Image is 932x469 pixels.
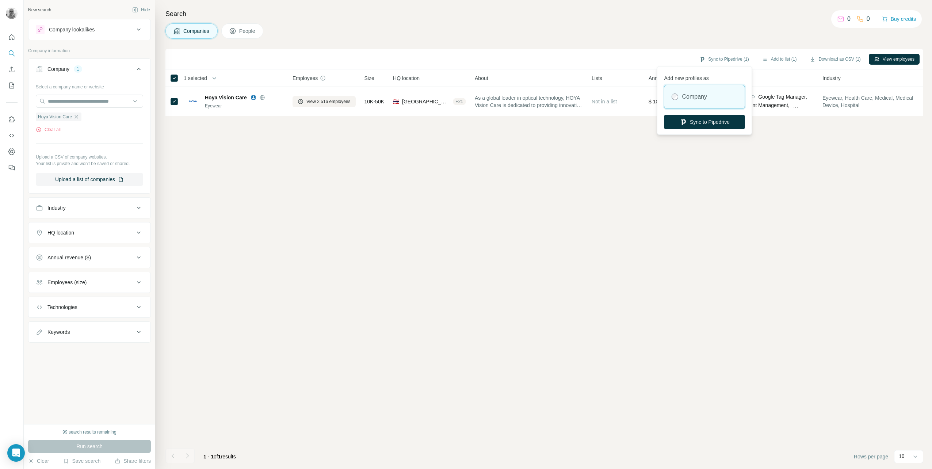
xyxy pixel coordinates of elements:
span: HQ location [393,75,420,82]
span: Hoya Vision Care [38,114,72,120]
button: Company1 [28,60,150,81]
span: Eyewear, Health Care, Medical, Medical Device, Hospital [822,94,931,109]
span: of [214,454,218,460]
span: Lists [592,75,602,82]
div: 99 search results remaining [62,429,116,435]
div: + 21 [453,98,466,105]
label: Company [682,92,707,101]
button: Clear [28,457,49,465]
button: Employees (size) [28,274,150,291]
button: Quick start [6,31,18,44]
button: Technologies [28,298,150,316]
button: Add to list (1) [757,54,802,65]
span: About [475,75,488,82]
button: Sync to Pipedrive [664,115,745,129]
img: Logo of Hoya Vision Care [187,96,199,107]
button: Search [6,47,18,60]
span: Hoya Vision Care [205,94,247,101]
button: Share filters [115,457,151,465]
p: Add new profiles as [664,72,745,82]
button: View 2,516 employees [293,96,356,107]
span: Employees [293,75,318,82]
button: Use Surfe on LinkedIn [6,113,18,126]
button: Download as CSV (1) [805,54,866,65]
p: 0 [867,15,870,23]
img: Avatar [6,7,18,19]
span: Annual revenue [649,75,684,82]
div: Industry [47,204,66,211]
p: Upload a CSV of company websites. [36,154,143,160]
button: Sync to Pipedrive (1) [694,54,754,65]
p: Your list is private and won't be saved or shared. [36,160,143,167]
div: Open Intercom Messenger [7,444,25,462]
div: Annual revenue ($) [47,254,91,261]
img: LinkedIn logo [251,95,256,100]
div: Company lookalikes [49,26,95,33]
span: 🇹🇭 [393,98,399,105]
div: 1 [74,66,82,72]
button: My lists [6,79,18,92]
button: Feedback [6,161,18,174]
span: results [203,454,236,460]
p: 10 [899,453,905,460]
button: Enrich CSV [6,63,18,76]
p: 0 [847,15,851,23]
span: $ 100-500M [649,99,676,104]
div: Select a company name or website [36,81,143,90]
button: Annual revenue ($) [28,249,150,266]
button: Hide [127,4,155,15]
span: Not in a list [592,99,617,104]
span: Google Tag Manager, [758,93,807,100]
h4: Search [165,9,923,19]
button: Company lookalikes [28,21,150,38]
button: Clear all [36,126,61,133]
button: HQ location [28,224,150,241]
div: New search [28,7,51,13]
button: Keywords [28,323,150,341]
button: Save search [63,457,100,465]
button: Buy credits [882,14,916,24]
p: Company information [28,47,151,54]
span: Industry [822,75,841,82]
div: Eyewear [205,103,284,109]
button: View employees [869,54,920,65]
div: Employees (size) [47,279,87,286]
span: Rows per page [854,453,888,460]
span: As a global leader in optical technology, HOYA Vision Care is dedicated to providing innovative v... [475,94,583,109]
button: Industry [28,199,150,217]
div: HQ location [47,229,74,236]
span: [GEOGRAPHIC_DATA], [GEOGRAPHIC_DATA] [402,98,450,105]
div: Company [47,65,69,73]
span: Companies [183,27,210,35]
button: Upload a list of companies [36,173,143,186]
span: 1 - 1 [203,454,214,460]
div: Technologies [47,304,77,311]
span: Size [364,75,374,82]
div: Keywords [47,328,70,336]
button: Dashboard [6,145,18,158]
span: People [239,27,256,35]
span: 1 selected [184,75,207,82]
span: 1 [218,454,221,460]
span: View 2,516 employees [306,98,351,105]
button: Use Surfe API [6,129,18,142]
span: 10K-50K [364,98,384,105]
